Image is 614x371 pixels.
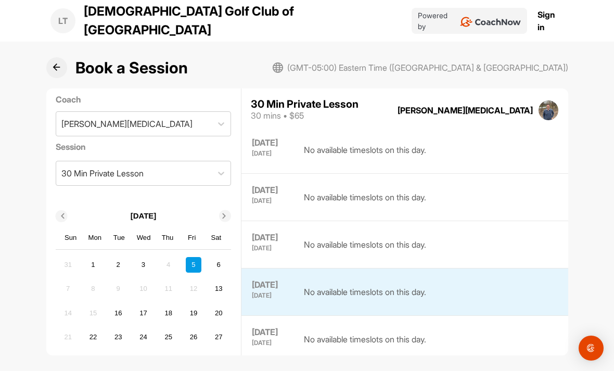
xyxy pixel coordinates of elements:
[211,305,226,321] div: Choose Saturday, September 20th, 2025
[186,305,201,321] div: Choose Friday, September 19th, 2025
[60,305,76,321] div: Not available Sunday, September 14th, 2025
[110,305,126,321] div: Choose Tuesday, September 16th, 2025
[85,305,101,321] div: Not available Monday, September 15th, 2025
[56,93,231,106] label: Coach
[398,104,533,117] div: [PERSON_NAME][MEDICAL_DATA]
[110,257,126,273] div: Choose Tuesday, September 2nd, 2025
[135,281,151,297] div: Not available Wednesday, September 10th, 2025
[135,305,151,321] div: Choose Wednesday, September 17th, 2025
[273,62,283,73] img: svg+xml;base64,PHN2ZyB3aWR0aD0iMjAiIGhlaWdodD0iMjAiIHZpZXdCb3g9IjAgMCAyMCAyMCIgZmlsbD0ibm9uZSIgeG...
[161,257,176,273] div: Not available Thursday, September 4th, 2025
[210,231,223,245] div: Sat
[135,329,151,345] div: Choose Wednesday, September 24th, 2025
[304,184,426,210] div: No available timeslots on this day.
[60,329,76,345] div: Not available Sunday, September 21st, 2025
[61,118,193,130] div: [PERSON_NAME][MEDICAL_DATA]
[252,184,293,196] div: [DATE]
[110,281,126,297] div: Not available Tuesday, September 9th, 2025
[186,329,201,345] div: Choose Friday, September 26th, 2025
[252,198,293,204] div: [DATE]
[59,255,228,370] div: month 2025-09
[161,329,176,345] div: Choose Thursday, September 25th, 2025
[252,340,293,346] div: [DATE]
[211,257,226,273] div: Choose Saturday, September 6th, 2025
[161,231,174,245] div: Thu
[287,61,568,74] span: (GMT-05:00) Eastern Time ([GEOGRAPHIC_DATA] & [GEOGRAPHIC_DATA])
[161,281,176,297] div: Not available Thursday, September 11th, 2025
[112,231,126,245] div: Tue
[418,10,456,32] p: Powered by
[110,353,126,369] div: Not available Tuesday, September 30th, 2025
[110,329,126,345] div: Choose Tuesday, September 23rd, 2025
[304,232,426,258] div: No available timeslots on this day.
[61,167,144,180] div: 30 Min Private Lesson
[88,231,101,245] div: Mon
[56,140,231,153] label: Session
[252,245,293,251] div: [DATE]
[304,326,426,352] div: No available timeslots on this day.
[161,353,176,369] div: Choose Thursday, October 2nd, 2025
[85,257,101,273] div: Choose Monday, September 1st, 2025
[60,257,76,273] div: Not available Sunday, August 31st, 2025
[252,326,293,338] div: [DATE]
[252,232,293,243] div: [DATE]
[185,231,199,245] div: Fri
[84,2,412,40] p: [DEMOGRAPHIC_DATA] Golf Club of [GEOGRAPHIC_DATA]
[539,100,558,120] img: square_54f708b210b0ae6b7605bb43670e43fd.jpg
[252,292,293,299] div: [DATE]
[75,56,188,80] h1: Book a Session
[211,353,226,369] div: Choose Saturday, October 4th, 2025
[60,353,76,369] div: Not available Sunday, September 28th, 2025
[304,137,426,163] div: No available timeslots on this day.
[211,329,226,345] div: Choose Saturday, September 27th, 2025
[137,231,150,245] div: Wed
[186,353,201,369] div: Choose Friday, October 3rd, 2025
[211,281,226,297] div: Choose Saturday, September 13th, 2025
[186,281,201,297] div: Not available Friday, September 12th, 2025
[252,150,293,157] div: [DATE]
[85,353,101,369] div: Not available Monday, September 29th, 2025
[161,305,176,321] div: Choose Thursday, September 18th, 2025
[135,353,151,369] div: Choose Wednesday, October 1st, 2025
[85,281,101,297] div: Not available Monday, September 8th, 2025
[579,336,604,361] div: Open Intercom Messenger
[538,8,564,33] a: Sign in
[251,99,359,109] div: 30 Min Private Lesson
[186,257,201,273] div: Choose Friday, September 5th, 2025
[50,8,75,33] div: LT
[85,329,101,345] div: Choose Monday, September 22nd, 2025
[135,257,151,273] div: Choose Wednesday, September 3rd, 2025
[252,137,293,148] div: [DATE]
[252,279,293,290] div: [DATE]
[131,210,157,222] p: [DATE]
[60,281,76,297] div: Not available Sunday, September 7th, 2025
[251,109,359,122] div: 30 mins • $65
[64,231,78,245] div: Sun
[460,17,521,27] img: CoachNow
[304,279,426,305] div: No available timeslots on this day.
